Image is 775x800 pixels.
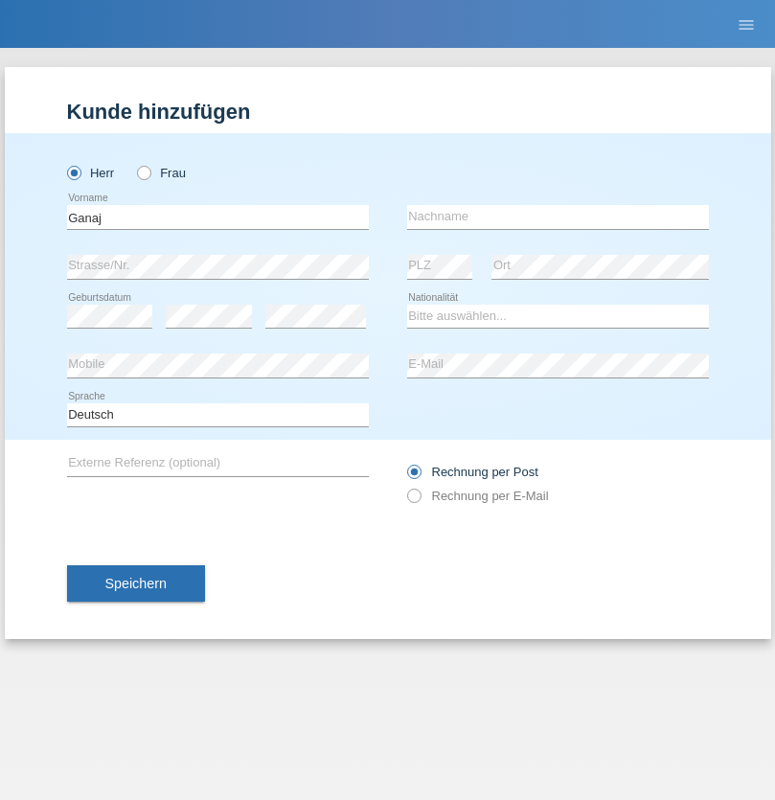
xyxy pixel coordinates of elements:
[737,15,756,34] i: menu
[67,166,115,180] label: Herr
[727,18,765,30] a: menu
[67,166,80,178] input: Herr
[407,465,420,489] input: Rechnung per Post
[137,166,149,178] input: Frau
[67,100,709,124] h1: Kunde hinzufügen
[105,576,167,591] span: Speichern
[137,166,186,180] label: Frau
[67,565,205,602] button: Speichern
[407,489,549,503] label: Rechnung per E-Mail
[407,465,538,479] label: Rechnung per Post
[407,489,420,513] input: Rechnung per E-Mail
